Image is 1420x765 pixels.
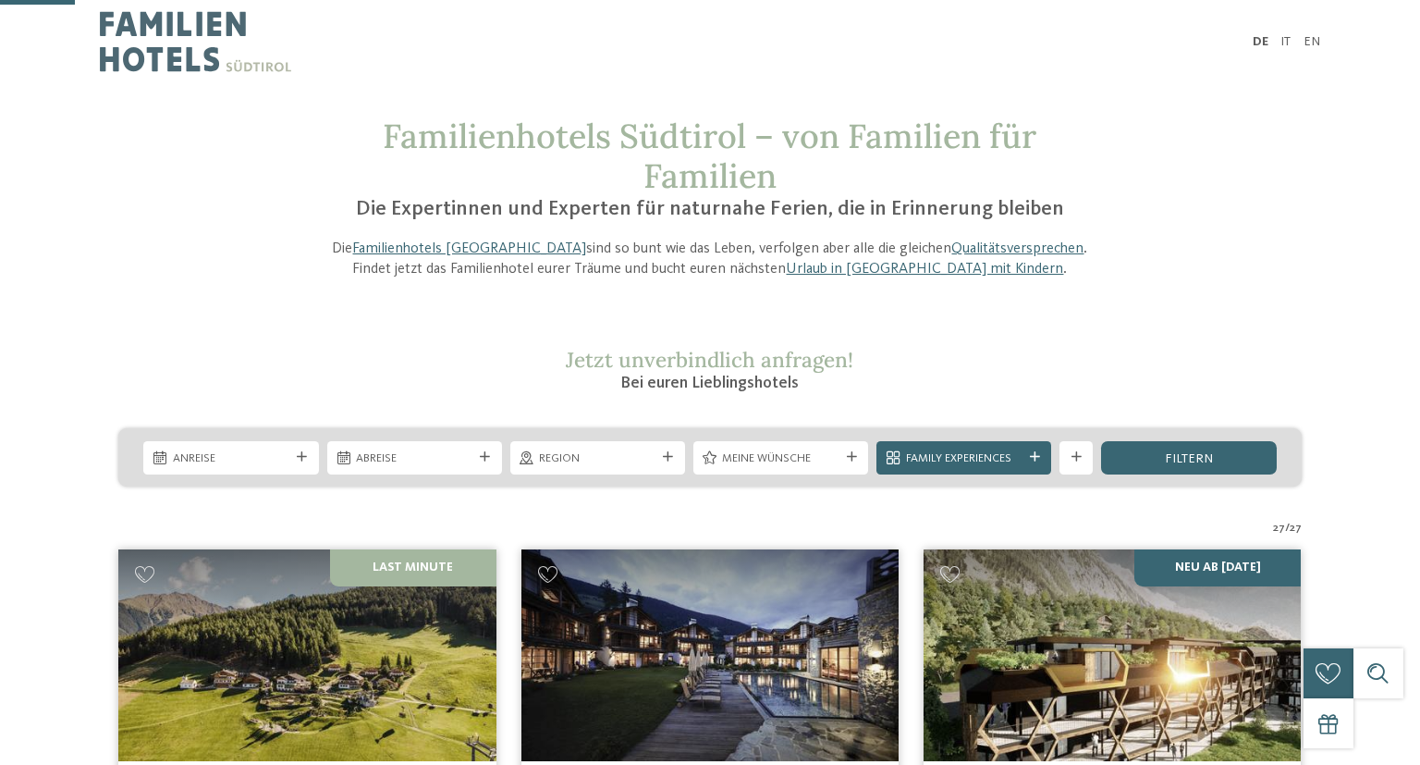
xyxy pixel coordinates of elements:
[314,239,1106,280] p: Die sind so bunt wie das Leben, verfolgen aber alle die gleichen . Findet jetzt das Familienhotel...
[786,262,1063,277] a: Urlaub in [GEOGRAPHIC_DATA] mit Kindern
[383,115,1036,197] span: Familienhotels Südtirol – von Familien für Familien
[539,450,655,467] span: Region
[1165,452,1213,465] span: filtern
[1304,35,1320,48] a: EN
[352,241,586,256] a: Familienhotels [GEOGRAPHIC_DATA]
[620,375,799,391] span: Bei euren Lieblingshotels
[1285,520,1290,537] span: /
[1273,520,1285,537] span: 27
[521,549,899,762] img: Post Alpina - Family Mountain Chalets ****ˢ
[1253,35,1268,48] a: DE
[1280,35,1291,48] a: IT
[924,549,1301,762] img: Familienhotels gesucht? Hier findet ihr die besten!
[118,549,496,762] img: Familienhotels gesucht? Hier findet ihr die besten!
[1290,520,1302,537] span: 27
[906,450,1022,467] span: Family Experiences
[356,450,472,467] span: Abreise
[173,450,289,467] span: Anreise
[566,346,853,373] span: Jetzt unverbindlich anfragen!
[951,241,1083,256] a: Qualitätsversprechen
[356,199,1064,219] span: Die Expertinnen und Experten für naturnahe Ferien, die in Erinnerung bleiben
[722,450,839,467] span: Meine Wünsche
